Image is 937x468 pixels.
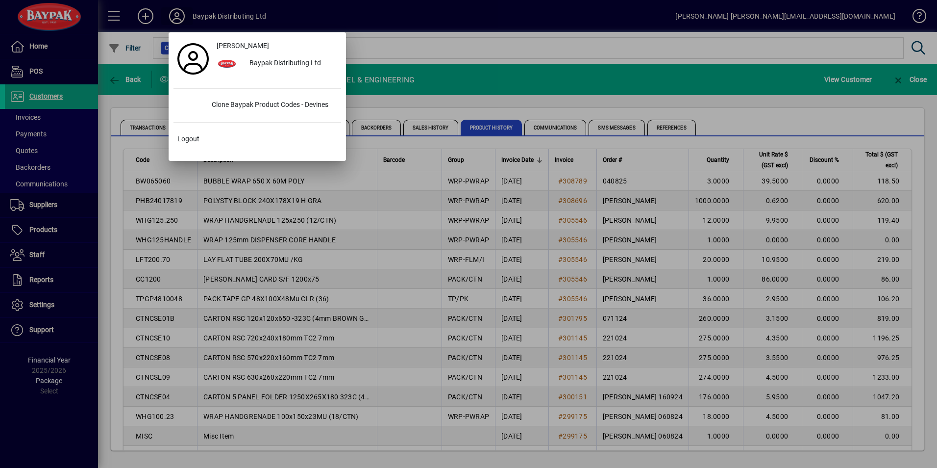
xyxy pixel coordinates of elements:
a: [PERSON_NAME] [213,37,341,55]
div: Baypak Distributing Ltd [242,55,341,73]
a: Profile [173,50,213,68]
button: Baypak Distributing Ltd [213,55,341,73]
span: Logout [177,134,199,144]
div: Clone Baypak Product Codes - Devines [204,97,341,114]
span: [PERSON_NAME] [217,41,269,51]
button: Clone Baypak Product Codes - Devines [173,97,341,114]
button: Logout [173,130,341,148]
